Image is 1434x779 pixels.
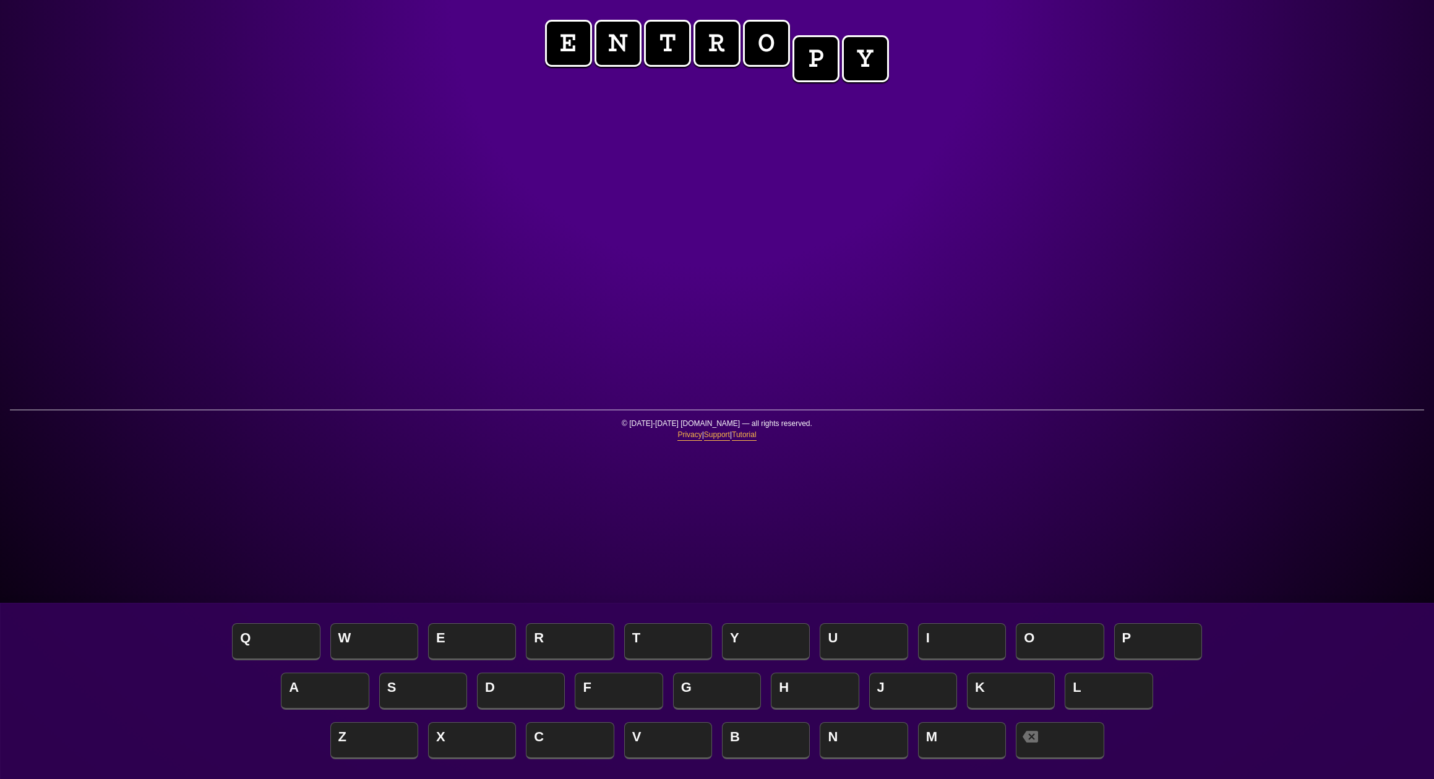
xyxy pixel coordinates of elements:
span: t [644,20,691,67]
span: p [792,35,839,82]
span: o [743,20,790,67]
span: e [545,20,592,67]
span: y [842,35,889,82]
span: n [595,20,642,67]
a: Support [704,429,730,441]
a: Privacy [677,429,702,441]
a: Tutorial [732,429,757,441]
span: r [693,20,741,67]
p: © [DATE]-[DATE] [DOMAIN_NAME] — all rights reserved. | | [10,418,1424,448]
